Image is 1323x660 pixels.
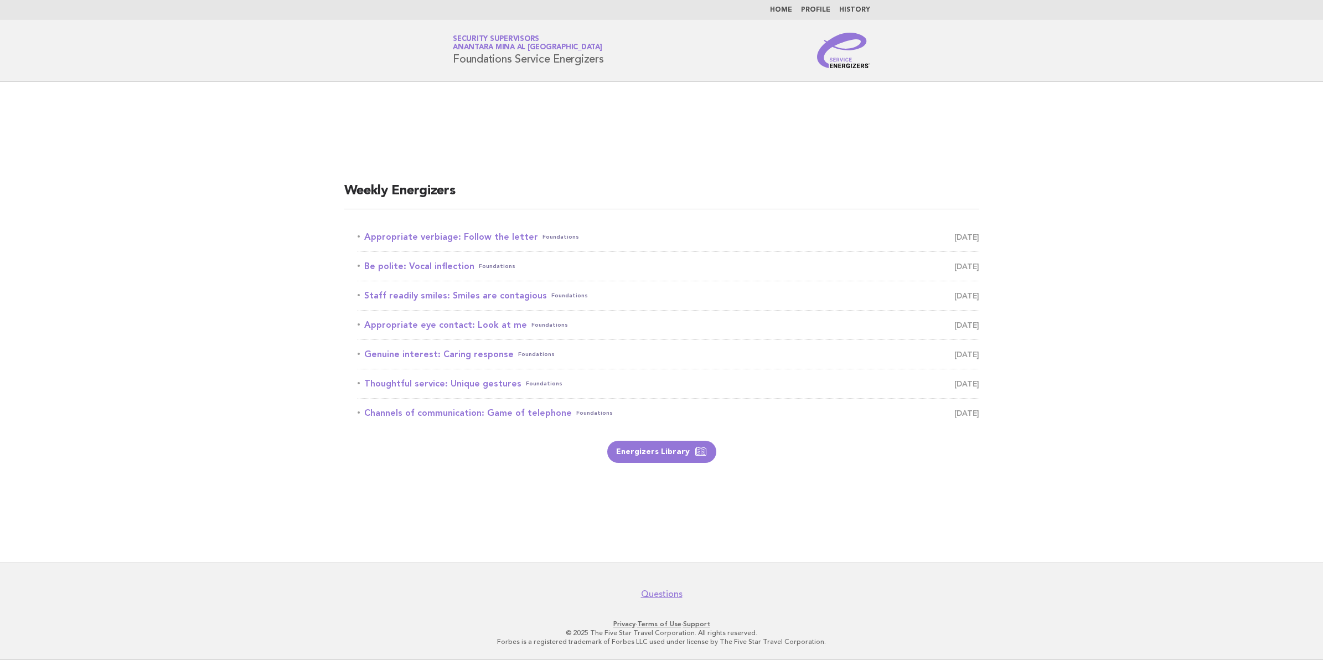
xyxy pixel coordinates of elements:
span: Anantara Mina al [GEOGRAPHIC_DATA] [453,44,602,51]
span: Foundations [542,229,579,245]
span: [DATE] [954,229,979,245]
span: Foundations [551,288,588,303]
a: Appropriate eye contact: Look at meFoundations [DATE] [358,317,979,333]
h2: Weekly Energizers [344,182,979,209]
p: · · [323,620,1000,628]
a: Genuine interest: Caring responseFoundations [DATE] [358,347,979,362]
span: [DATE] [954,405,979,421]
a: Home [770,7,792,13]
span: [DATE] [954,288,979,303]
span: [DATE] [954,376,979,391]
a: Profile [801,7,830,13]
a: Channels of communication: Game of telephoneFoundations [DATE] [358,405,979,421]
a: Staff readily smiles: Smiles are contagiousFoundations [DATE] [358,288,979,303]
p: © 2025 The Five Star Travel Corporation. All rights reserved. [323,628,1000,637]
a: Thoughtful service: Unique gesturesFoundations [DATE] [358,376,979,391]
span: Foundations [518,347,555,362]
a: Be polite: Vocal inflectionFoundations [DATE] [358,259,979,274]
span: [DATE] [954,317,979,333]
a: Privacy [613,620,635,628]
span: [DATE] [954,347,979,362]
a: Security SupervisorsAnantara Mina al [GEOGRAPHIC_DATA] [453,35,602,51]
span: Foundations [479,259,515,274]
a: Energizers Library [607,441,716,463]
span: Foundations [526,376,562,391]
img: Service Energizers [817,33,870,68]
a: Questions [641,589,683,600]
p: Forbes is a registered trademark of Forbes LLC used under license by The Five Star Travel Corpora... [323,637,1000,646]
a: Terms of Use [637,620,681,628]
span: Foundations [531,317,568,333]
a: History [839,7,870,13]
span: [DATE] [954,259,979,274]
a: Appropriate verbiage: Follow the letterFoundations [DATE] [358,229,979,245]
a: Support [683,620,710,628]
h1: Foundations Service Energizers [453,36,604,65]
span: Foundations [576,405,613,421]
